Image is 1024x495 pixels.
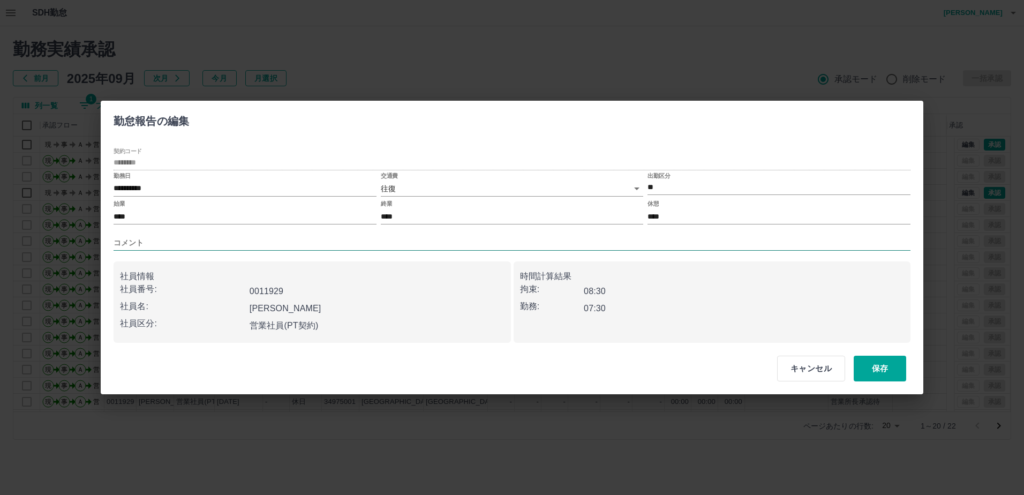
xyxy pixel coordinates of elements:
[114,171,131,179] label: 勤務日
[854,356,906,381] button: 保存
[381,181,644,197] div: 往復
[114,147,142,155] label: 契約コード
[120,283,245,296] p: 社員番号:
[647,200,659,208] label: 休憩
[520,300,584,313] p: 勤務:
[381,200,392,208] label: 終業
[647,171,670,179] label: 出勤区分
[584,287,606,296] b: 08:30
[777,356,845,381] button: キャンセル
[520,283,584,296] p: 拘束:
[520,270,905,283] p: 時間計算結果
[101,101,202,137] h2: 勤怠報告の編集
[114,200,125,208] label: 始業
[120,270,505,283] p: 社員情報
[250,304,321,313] b: [PERSON_NAME]
[584,304,606,313] b: 07:30
[120,300,245,313] p: 社員名:
[381,171,398,179] label: 交通費
[120,317,245,330] p: 社員区分:
[250,287,283,296] b: 0011929
[250,321,319,330] b: 営業社員(PT契約)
